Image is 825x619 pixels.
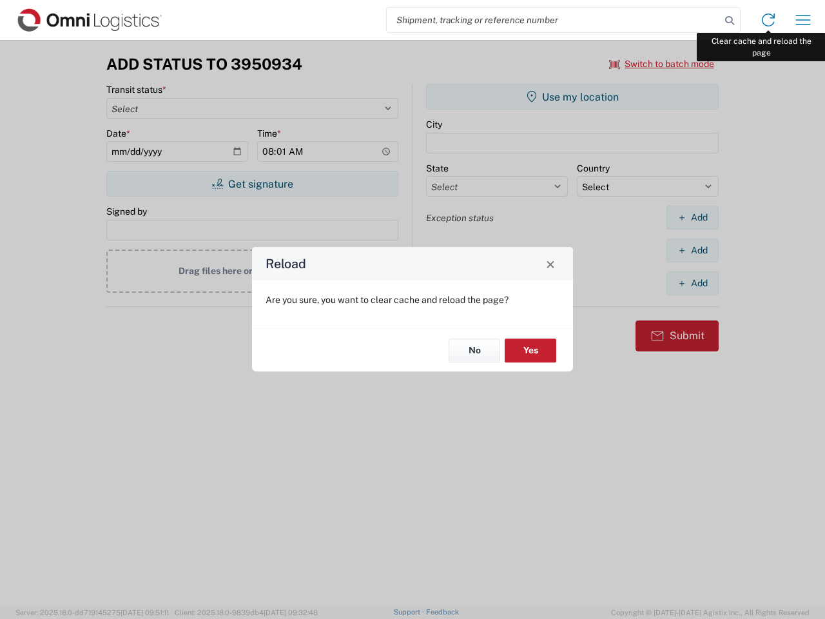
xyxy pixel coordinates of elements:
button: No [449,339,500,362]
button: Close [541,255,559,273]
p: Are you sure, you want to clear cache and reload the page? [266,294,559,306]
input: Shipment, tracking or reference number [387,8,721,32]
button: Yes [505,339,556,362]
h4: Reload [266,255,306,273]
